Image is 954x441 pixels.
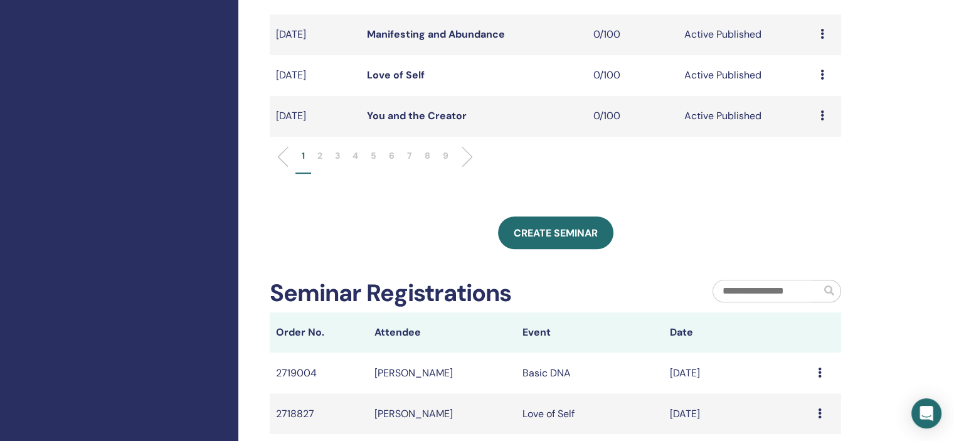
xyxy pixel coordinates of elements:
th: Date [664,312,812,353]
th: Event [516,312,664,353]
td: [PERSON_NAME] [368,393,516,434]
td: 0/100 [587,14,678,55]
p: 3 [335,149,340,162]
td: [DATE] [664,353,812,393]
td: [DATE] [270,55,361,96]
td: Active Published [678,55,814,96]
td: Basic DNA [516,353,664,393]
p: 8 [425,149,430,162]
p: 4 [352,149,358,162]
td: [DATE] [270,96,361,137]
th: Attendee [368,312,516,353]
td: [DATE] [664,393,812,434]
a: Create seminar [498,216,613,249]
a: Love of Self [367,68,425,82]
td: 2718827 [270,393,368,434]
th: Order No. [270,312,368,353]
div: Open Intercom Messenger [911,398,941,428]
a: You and the Creator [367,109,467,122]
td: 0/100 [587,55,678,96]
p: 7 [407,149,412,162]
td: 2719004 [270,353,368,393]
p: 5 [371,149,376,162]
a: Manifesting and Abundance [367,28,505,41]
td: Love of Self [516,393,664,434]
td: Active Published [678,96,814,137]
td: Active Published [678,14,814,55]
p: 2 [317,149,322,162]
p: 9 [443,149,448,162]
span: Create seminar [514,226,598,240]
td: [DATE] [270,14,361,55]
td: 0/100 [587,96,678,137]
p: 6 [389,149,395,162]
p: 1 [302,149,305,162]
h2: Seminar Registrations [270,279,511,308]
td: [PERSON_NAME] [368,353,516,393]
